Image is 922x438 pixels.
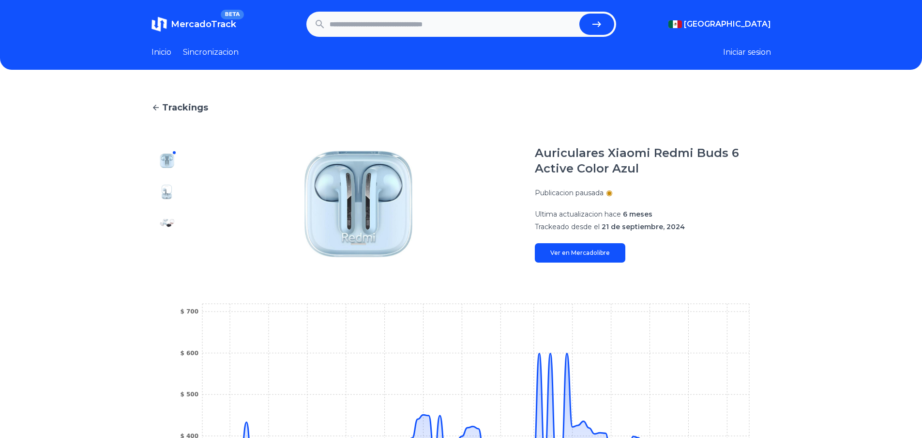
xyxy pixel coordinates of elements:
span: Trackeado desde el [535,222,600,231]
img: Auriculares Xiaomi Redmi Buds 6 Active Color Azul [202,145,515,263]
span: 21 de septiembre, 2024 [602,222,685,231]
span: 6 meses [623,210,652,219]
h1: Auriculares Xiaomi Redmi Buds 6 Active Color Azul [535,145,771,176]
tspan: $ 500 [180,391,198,398]
span: MercadoTrack [171,19,236,30]
a: Ver en Mercadolibre [535,243,625,263]
a: MercadoTrackBETA [151,16,236,32]
button: Iniciar sesion [723,47,771,58]
a: Sincronizacion [183,47,239,58]
span: [GEOGRAPHIC_DATA] [684,18,771,30]
img: Auriculares Xiaomi Redmi Buds 6 Active Color Azul [159,184,175,200]
a: Trackings [151,101,771,114]
img: Mexico [668,20,682,28]
img: MercadoTrack [151,16,167,32]
span: Ultima actualizacion hace [535,210,621,219]
img: Auriculares Xiaomi Redmi Buds 6 Active Color Azul [159,153,175,169]
tspan: $ 700 [180,308,198,315]
p: Publicacion pausada [535,188,604,198]
a: Inicio [151,47,171,58]
img: Auriculares Xiaomi Redmi Buds 6 Active Color Azul [159,215,175,231]
tspan: $ 600 [180,350,198,357]
span: BETA [221,10,243,19]
button: [GEOGRAPHIC_DATA] [668,18,771,30]
span: Trackings [162,101,208,114]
